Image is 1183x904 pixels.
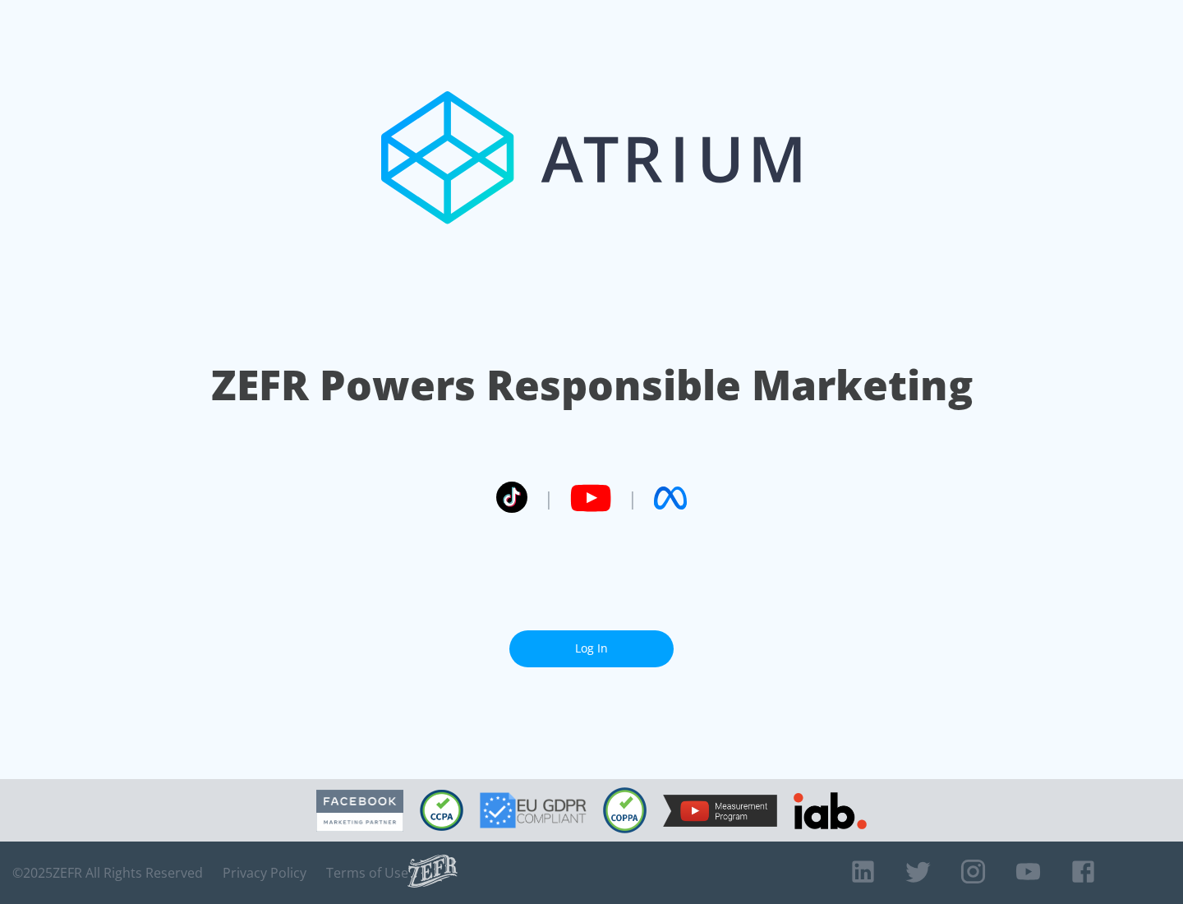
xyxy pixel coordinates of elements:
span: | [544,486,554,510]
a: Terms of Use [326,865,408,881]
img: CCPA Compliant [420,790,463,831]
img: YouTube Measurement Program [663,795,777,827]
img: GDPR Compliant [480,792,587,828]
a: Log In [509,630,674,667]
h1: ZEFR Powers Responsible Marketing [211,357,973,413]
a: Privacy Policy [223,865,306,881]
span: | [628,486,638,510]
img: Facebook Marketing Partner [316,790,403,832]
span: © 2025 ZEFR All Rights Reserved [12,865,203,881]
img: IAB [794,792,867,829]
img: COPPA Compliant [603,787,647,833]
